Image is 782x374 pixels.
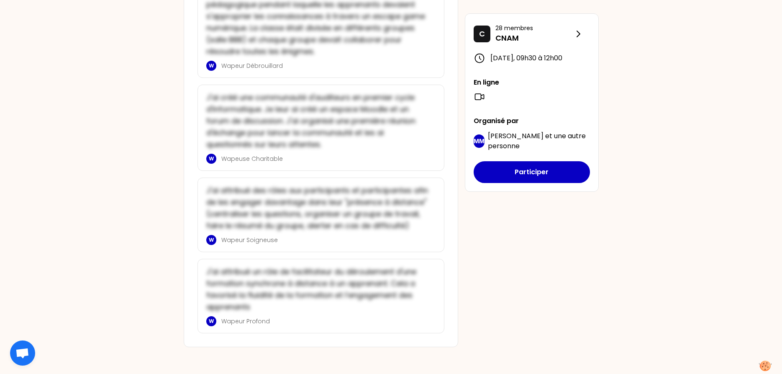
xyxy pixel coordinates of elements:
[209,62,214,69] p: W
[206,92,431,150] p: J'ai créé une communauté d'auditeurs en premier cycle d'informatique. Je leur ai créé un espace M...
[221,317,431,325] p: Wapeur Profond
[474,52,590,64] div: [DATE] , 09h30 à 12h00
[488,131,590,151] p: et
[495,24,573,32] p: 28 membres
[474,116,590,126] p: Organisé par
[221,155,431,163] p: Wapeuse Charitable
[474,137,485,145] p: MM
[221,236,431,244] p: Wapeur Soigneuse
[209,318,214,325] p: W
[206,266,431,313] p: J'ai attribué un rôle de facilitateur du déroulement d'une formation synchrone à distance à un ap...
[209,237,214,243] p: W
[488,131,544,141] span: [PERSON_NAME]
[209,155,214,162] p: W
[479,28,485,40] p: C
[495,32,573,44] p: CNAM
[474,161,590,183] button: Participer
[221,62,431,70] p: Wapeur Débrouillard
[474,77,590,88] p: En ligne
[206,185,431,232] p: J'ai attribué des rôles aux participants et participantes afin de les engager davantage dans leur...
[488,131,586,151] span: une autre personne
[10,340,35,366] div: Ouvrir le chat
